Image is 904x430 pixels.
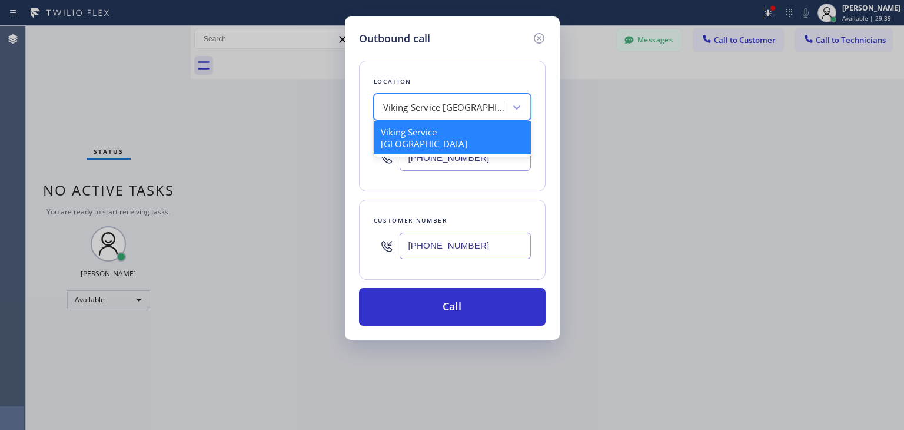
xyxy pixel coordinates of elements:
[400,233,531,259] input: (123) 456-7890
[374,75,531,88] div: Location
[374,121,531,154] div: Viking Service [GEOGRAPHIC_DATA]
[359,288,546,326] button: Call
[374,214,531,227] div: Customer number
[359,31,430,47] h5: Outbound call
[400,144,531,171] input: (123) 456-7890
[383,101,507,114] div: Viking Service [GEOGRAPHIC_DATA]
